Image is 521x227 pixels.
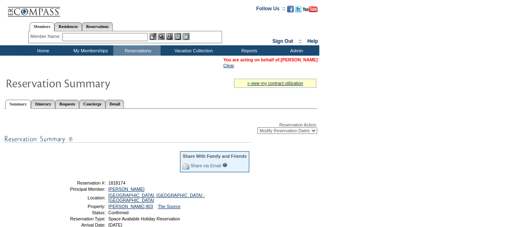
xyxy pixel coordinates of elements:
a: The Source [158,204,180,209]
a: Residences [54,22,82,31]
a: Itinerary [31,100,55,108]
td: Vacation Collection [161,45,224,56]
td: Reservation Type: [47,216,105,221]
img: b_calculator.gif [182,33,189,40]
a: [PERSON_NAME] 803 [108,204,153,209]
a: Requests [55,100,79,108]
img: Reservations [174,33,181,40]
a: Subscribe to our YouTube Channel [303,8,318,13]
div: Member Name: [30,33,62,40]
td: Location: [47,193,105,203]
input: What is this? [222,163,227,167]
a: Follow us on Twitter [295,8,301,13]
div: Reservation Action: [4,122,317,134]
td: Admin [272,45,319,56]
td: My Memberships [66,45,113,56]
img: View [158,33,165,40]
td: Home [19,45,66,56]
a: Members [30,22,55,31]
td: Principal Member: [47,187,105,192]
img: Become our fan on Facebook [287,6,294,12]
td: Status: [47,210,105,215]
img: Subscribe to our YouTube Channel [303,6,318,12]
a: [PERSON_NAME] [108,187,145,192]
img: Follow us on Twitter [295,6,301,12]
span: :: [299,38,302,44]
a: Concierge [79,100,105,108]
a: Summary [5,100,31,109]
span: You are acting on behalf of: [223,57,318,62]
td: Reports [224,45,272,56]
a: » view my contract utilization [247,81,303,86]
a: Become our fan on Facebook [287,8,294,13]
a: [GEOGRAPHIC_DATA], [GEOGRAPHIC_DATA] - [GEOGRAPHIC_DATA] [108,193,205,203]
a: Help [307,38,318,44]
a: Clear [223,63,234,68]
td: Follow Us :: [256,5,285,15]
img: Reservaton Summary [5,75,170,91]
a: Share via Email [190,163,221,168]
a: [PERSON_NAME] [281,57,318,62]
a: Detail [105,100,124,108]
img: b_edit.gif [150,33,157,40]
td: Property: [47,204,105,209]
img: subTtlResSummary.gif [4,134,251,144]
img: Impersonate [166,33,173,40]
td: Reservations [113,45,161,56]
a: Reservations [82,22,113,31]
span: Confirmed [108,210,128,215]
span: 1818174 [108,180,126,185]
div: Share With Family and Friends [182,154,247,159]
span: Space Available Holiday Reservation [108,216,180,221]
td: Reservation #: [47,180,105,185]
a: Sign Out [272,38,293,44]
